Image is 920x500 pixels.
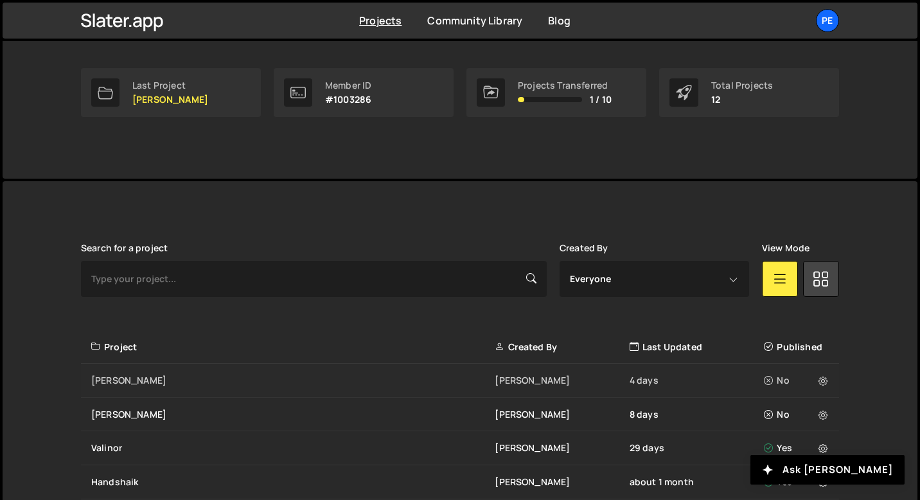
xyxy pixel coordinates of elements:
[132,80,208,91] div: Last Project
[325,94,371,105] p: #1003286
[630,341,764,353] div: Last Updated
[495,442,629,454] div: [PERSON_NAME]
[762,243,809,253] label: View Mode
[91,374,495,387] div: [PERSON_NAME]
[81,68,261,117] a: Last Project [PERSON_NAME]
[816,9,839,32] a: Pe
[764,374,831,387] div: No
[630,442,764,454] div: 29 days
[495,476,629,488] div: [PERSON_NAME]
[764,341,831,353] div: Published
[91,408,495,421] div: [PERSON_NAME]
[750,455,905,485] button: Ask [PERSON_NAME]
[427,13,522,28] a: Community Library
[560,243,608,253] label: Created By
[518,80,612,91] div: Projects Transferred
[548,13,571,28] a: Blog
[81,465,839,499] a: Handshaik [PERSON_NAME] about 1 month Yes
[81,398,839,432] a: [PERSON_NAME] [PERSON_NAME] 8 days No
[81,261,547,297] input: Type your project...
[711,94,773,105] p: 12
[630,408,764,421] div: 8 days
[495,341,629,353] div: Created By
[359,13,402,28] a: Projects
[132,94,208,105] p: [PERSON_NAME]
[764,408,831,421] div: No
[91,341,495,353] div: Project
[81,364,839,398] a: [PERSON_NAME] [PERSON_NAME] 4 days No
[495,408,629,421] div: [PERSON_NAME]
[91,476,495,488] div: Handshaik
[325,80,371,91] div: Member ID
[711,80,773,91] div: Total Projects
[495,374,629,387] div: [PERSON_NAME]
[81,243,168,253] label: Search for a project
[590,94,612,105] span: 1 / 10
[81,431,839,465] a: Valinor [PERSON_NAME] 29 days Yes
[764,442,831,454] div: Yes
[630,374,764,387] div: 4 days
[630,476,764,488] div: about 1 month
[91,442,495,454] div: Valinor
